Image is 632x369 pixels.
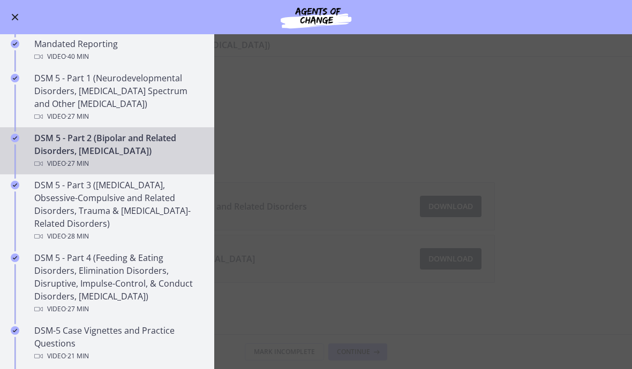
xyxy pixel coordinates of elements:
i: Completed [11,74,19,82]
span: · 28 min [66,230,89,243]
div: Video [34,157,201,170]
span: · 21 min [66,350,89,363]
span: · 27 min [66,303,89,316]
div: Video [34,303,201,316]
div: Video [34,50,201,63]
i: Completed [11,253,19,262]
div: DSM 5 - Part 3 ([MEDICAL_DATA], Obsessive-Compulsive and Related Disorders, Trauma & [MEDICAL_DAT... [34,179,201,243]
div: DSM-5 Case Vignettes and Practice Questions [34,324,201,363]
button: Enable menu [9,11,21,24]
span: · 27 min [66,157,89,170]
div: Video [34,230,201,243]
div: Video [34,110,201,123]
img: Agents of Change [252,4,380,30]
div: Video [34,350,201,363]
span: · 27 min [66,110,89,123]
i: Completed [11,326,19,335]
div: DSM 5 - Part 1 (Neurodevelopmental Disorders, [MEDICAL_DATA] Spectrum and Other [MEDICAL_DATA]) [34,72,201,123]
div: DSM 5 - Part 2 (Bipolar and Related Disorders, [MEDICAL_DATA]) [34,132,201,170]
span: · 40 min [66,50,89,63]
i: Completed [11,40,19,48]
i: Completed [11,181,19,189]
i: Completed [11,134,19,142]
div: DSM 5 - Part 4 (Feeding & Eating Disorders, Elimination Disorders, Disruptive, Impulse-Control, &... [34,251,201,316]
div: Mandated Reporting [34,37,201,63]
span: Tap for sound [413,11,486,22]
button: Tap for sound [412,6,505,26]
